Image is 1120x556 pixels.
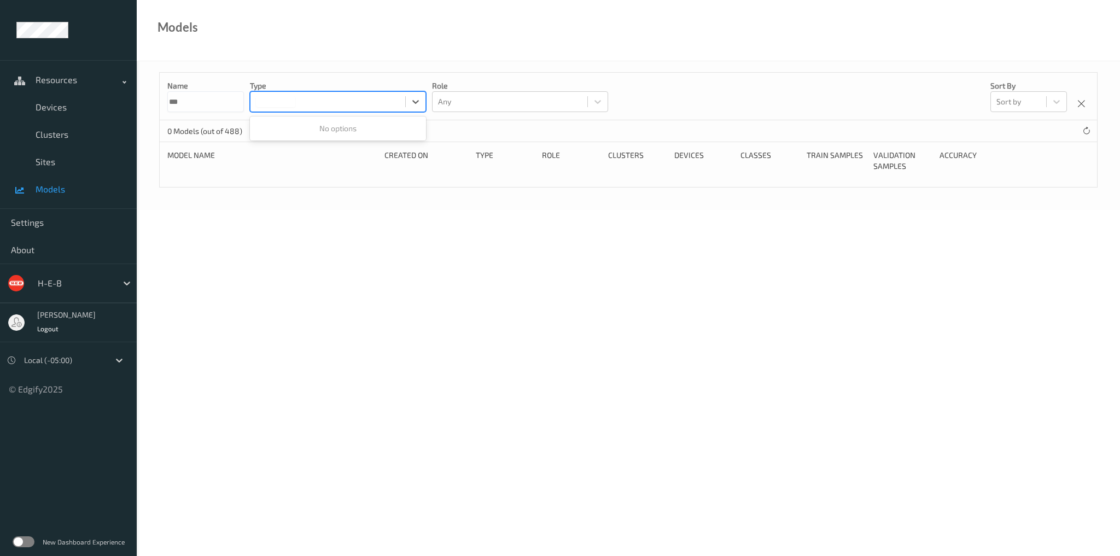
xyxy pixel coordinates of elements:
[674,150,733,172] div: devices
[990,80,1067,91] p: Sort by
[167,150,377,172] div: Model Name
[940,150,998,172] div: Accuracy
[873,150,932,172] div: Validation Samples
[476,150,534,172] div: Type
[542,150,600,172] div: Role
[250,80,426,91] p: Type
[167,80,244,91] p: Name
[807,150,865,172] div: Train Samples
[432,80,608,91] p: Role
[384,150,468,172] div: Created On
[250,119,426,138] div: No options
[608,150,667,172] div: clusters
[157,22,198,33] div: Models
[740,150,799,172] div: Classes
[167,126,249,137] p: 0 Models (out of 488)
